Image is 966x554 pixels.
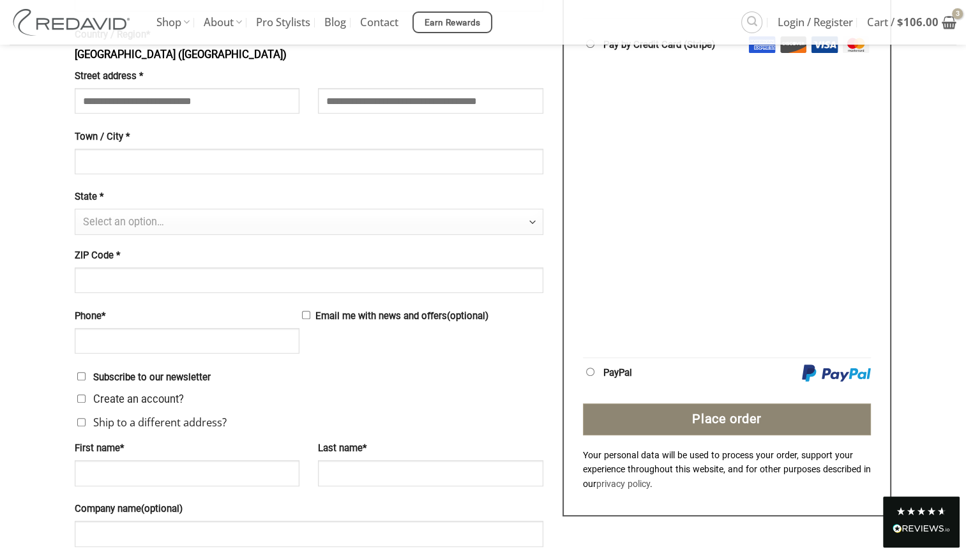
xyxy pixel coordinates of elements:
input: Ship to a different address? [77,418,86,426]
p: Your personal data will be used to process your order, support your experience throughout this we... [583,448,872,491]
a: privacy policy [596,479,650,489]
label: First name [75,441,299,456]
label: State [75,190,543,205]
bdi: 106.00 [897,15,939,29]
img: REDAVID Salon Products | United States [10,9,137,36]
label: Phone [75,309,299,324]
a: Earn Rewards [412,11,492,33]
span: Login / Register [778,6,853,38]
span: $ [897,15,903,29]
label: ZIP Code [75,248,543,264]
span: (optional) [447,310,488,322]
label: Last name [318,441,543,456]
input: Create an account? [77,394,86,403]
div: Read All Reviews [883,497,960,548]
span: State [75,209,543,234]
span: (optional) [141,503,183,514]
span: Ship to a different address? [93,415,227,430]
input: Email me with news and offers(optional) [302,311,310,319]
input: Subscribe to our newsletter [77,372,86,380]
label: Email me with news and offers [75,309,543,324]
span: Cart / [867,6,939,38]
iframe: Secure payment input frame [580,53,869,343]
div: 4.8 Stars [896,506,947,516]
strong: [GEOGRAPHIC_DATA] ([GEOGRAPHIC_DATA]) [75,49,287,61]
div: Read All Reviews [893,521,950,538]
label: Street address [75,69,299,84]
img: REVIEWS.io [893,524,950,533]
label: Company name [75,502,543,517]
span: Subscribe to our newsletter [93,371,211,383]
span: Earn Rewards [425,16,481,30]
span: Select an option… [83,216,164,228]
span: Create an account? [93,393,184,405]
label: Pay by Credit Card (Stripe) [603,39,715,50]
button: Place order [583,403,872,435]
img: PayPal [802,364,872,383]
a: Search [741,11,762,33]
label: Town / City [75,130,543,145]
